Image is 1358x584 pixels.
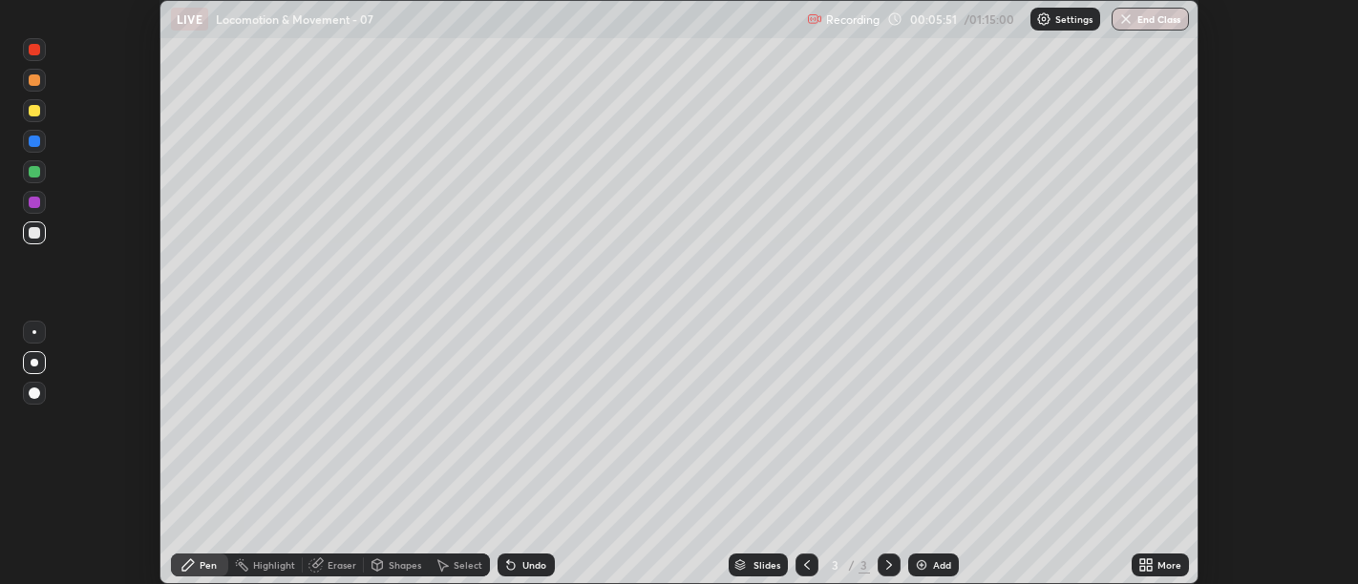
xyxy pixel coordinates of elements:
div: Add [933,560,951,570]
p: LIVE [177,11,202,27]
div: Pen [200,560,217,570]
div: Undo [522,560,546,570]
p: Locomotion & Movement - 07 [216,11,373,27]
img: end-class-cross [1118,11,1134,27]
div: Select [454,560,482,570]
div: Shapes [389,560,421,570]
img: class-settings-icons [1036,11,1051,27]
div: / [849,559,855,571]
div: 3 [859,556,870,574]
p: Recording [826,12,880,27]
button: End Class [1112,8,1189,31]
img: recording.375f2c34.svg [807,11,822,27]
img: add-slide-button [914,557,929,573]
div: Slides [753,560,780,570]
div: Eraser [328,560,356,570]
div: More [1157,560,1181,570]
div: 3 [826,559,845,571]
div: Highlight [253,560,295,570]
p: Settings [1055,14,1093,24]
